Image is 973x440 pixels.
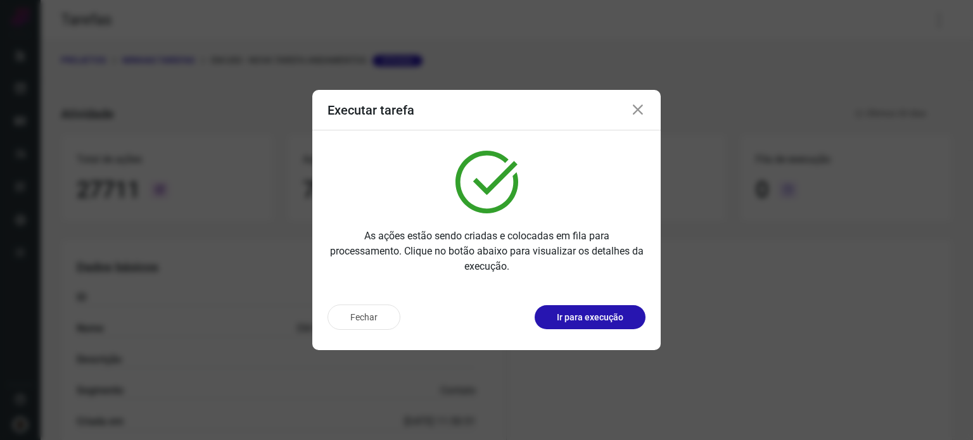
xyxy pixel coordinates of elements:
p: Ir para execução [557,311,623,324]
p: As ações estão sendo criadas e colocadas em fila para processamento. Clique no botão abaixo para ... [328,229,645,274]
button: Ir para execução [535,305,645,329]
h3: Executar tarefa [328,103,414,118]
button: Fechar [328,305,400,330]
img: verified.svg [455,151,518,213]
